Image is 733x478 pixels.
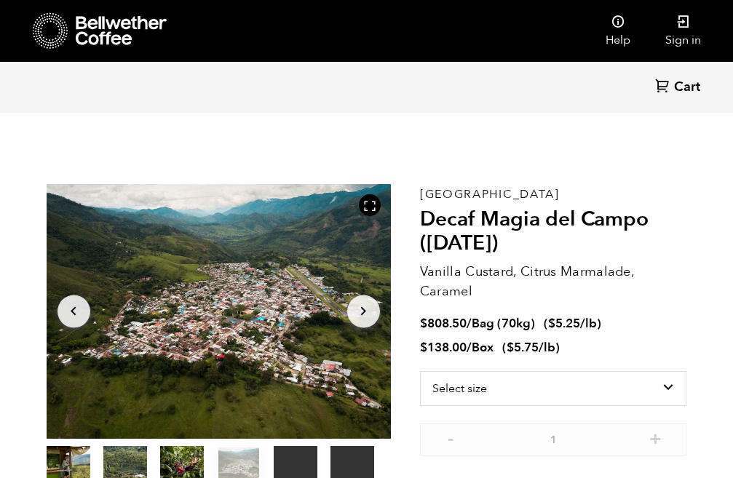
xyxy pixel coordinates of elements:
p: Vanilla Custard, Citrus Marmalade, Caramel [420,262,687,301]
span: / [467,315,472,332]
span: Cart [674,79,700,96]
span: /lb [539,339,555,356]
span: Box [472,339,494,356]
span: $ [507,339,514,356]
button: - [442,431,460,445]
a: Cart [655,78,704,97]
span: $ [548,315,555,332]
h2: Decaf Magia del Campo ([DATE]) [420,207,687,256]
bdi: 5.75 [507,339,539,356]
span: $ [420,339,427,356]
span: $ [420,315,427,332]
span: /lb [580,315,597,332]
span: / [467,339,472,356]
bdi: 5.25 [548,315,580,332]
bdi: 138.00 [420,339,467,356]
button: + [646,431,665,445]
span: ( ) [502,339,560,356]
span: ( ) [544,315,601,332]
bdi: 808.50 [420,315,467,332]
span: Bag (70kg) [472,315,535,332]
